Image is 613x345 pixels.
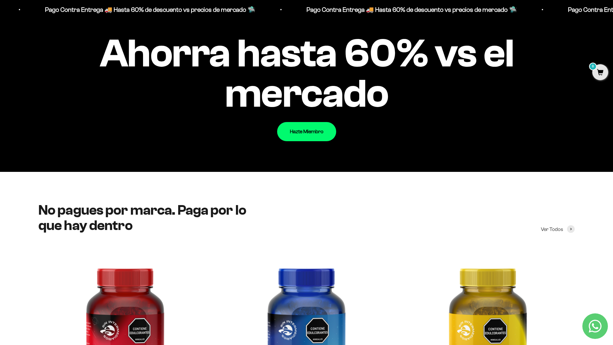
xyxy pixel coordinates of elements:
p: Pago Contra Entrega 🚚 Hasta 60% de descuento vs precios de mercado 🛸 [35,4,246,15]
a: Hazte Miembro [277,122,336,141]
split-lines: No pagues por marca. Paga por lo que hay dentro [38,202,246,233]
p: Pago Contra Entrega 🚚 Hasta 60% de descuento vs precios de mercado 🛸 [297,4,507,15]
span: Ver Todos [541,225,563,234]
a: 0 [592,69,608,76]
mark: 0 [589,63,597,70]
a: Ver Todos [541,225,575,234]
impact-text: Ahorra hasta 60% vs el mercado [38,33,575,114]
